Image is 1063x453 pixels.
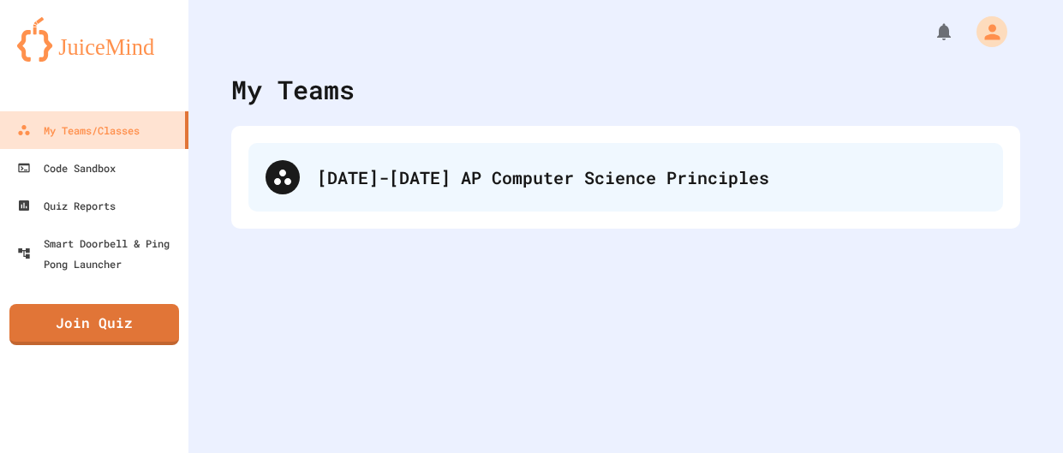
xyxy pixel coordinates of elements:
[17,120,140,140] div: My Teams/Classes
[17,195,116,216] div: Quiz Reports
[17,233,182,274] div: Smart Doorbell & Ping Pong Launcher
[248,143,1003,212] div: [DATE]-[DATE] AP Computer Science Principles
[317,164,986,190] div: [DATE]-[DATE] AP Computer Science Principles
[902,17,958,46] div: My Notifications
[231,70,355,109] div: My Teams
[17,158,116,178] div: Code Sandbox
[17,17,171,62] img: logo-orange.svg
[958,12,1012,51] div: My Account
[9,304,179,345] a: Join Quiz
[921,310,1046,383] iframe: chat widget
